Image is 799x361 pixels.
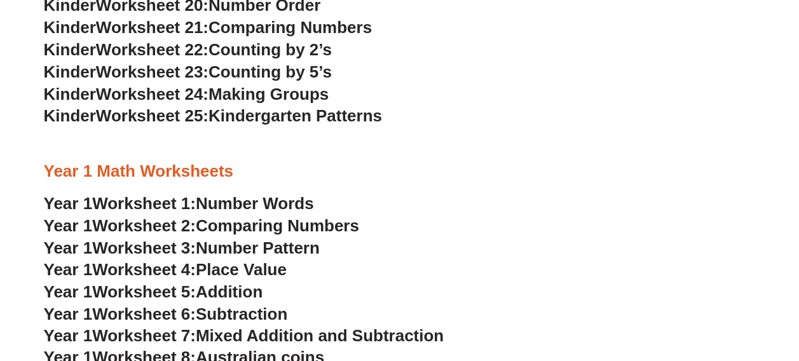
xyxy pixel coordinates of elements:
span: Worksheet 6: [92,304,196,323]
span: Worksheet 22: [96,40,208,59]
a: Year 1Worksheet 5:Addition [44,282,263,301]
span: Kinder [44,85,96,104]
span: Worksheet 25: [96,106,208,125]
span: Kindergarten Patterns [208,106,382,125]
a: Year 1Worksheet 4:Place Value [44,259,287,278]
span: Making Groups [208,85,329,104]
span: Kinder [44,106,96,125]
span: Worksheet 23: [96,62,208,81]
span: Worksheet 21: [96,18,208,37]
iframe: Chat Widget [587,217,799,361]
span: Comparing Numbers [208,18,372,37]
a: Year 1Worksheet 7:Mixed Addition and Subtraction [44,325,444,344]
span: Worksheet 4: [92,259,196,278]
a: Year 1Worksheet 1:Number Words [44,193,314,212]
span: Worksheet 1: [92,193,196,212]
span: Worksheet 3: [92,238,196,257]
span: Addition [196,282,263,301]
h3: Year 1 Math Worksheets [44,160,756,182]
span: Worksheet 7: [92,325,196,344]
a: Year 1Worksheet 3:Number Pattern [44,238,320,257]
a: Year 1Worksheet 2:Comparing Numbers [44,215,359,235]
span: Number Pattern [196,238,320,257]
span: Comparing Numbers [196,215,359,235]
span: Counting by 5’s [208,62,332,81]
span: Mixed Addition and Subtraction [196,325,444,344]
span: Worksheet 2: [92,215,196,235]
span: Kinder [44,40,96,59]
span: Worksheet 24: [96,85,208,104]
span: Subtraction [196,304,287,323]
span: Worksheet 5: [92,282,196,301]
span: Number Words [196,193,314,212]
span: Kinder [44,18,96,37]
span: Place Value [196,259,287,278]
span: Kinder [44,62,96,81]
a: Year 1Worksheet 6:Subtraction [44,304,288,323]
span: Counting by 2’s [208,40,332,59]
